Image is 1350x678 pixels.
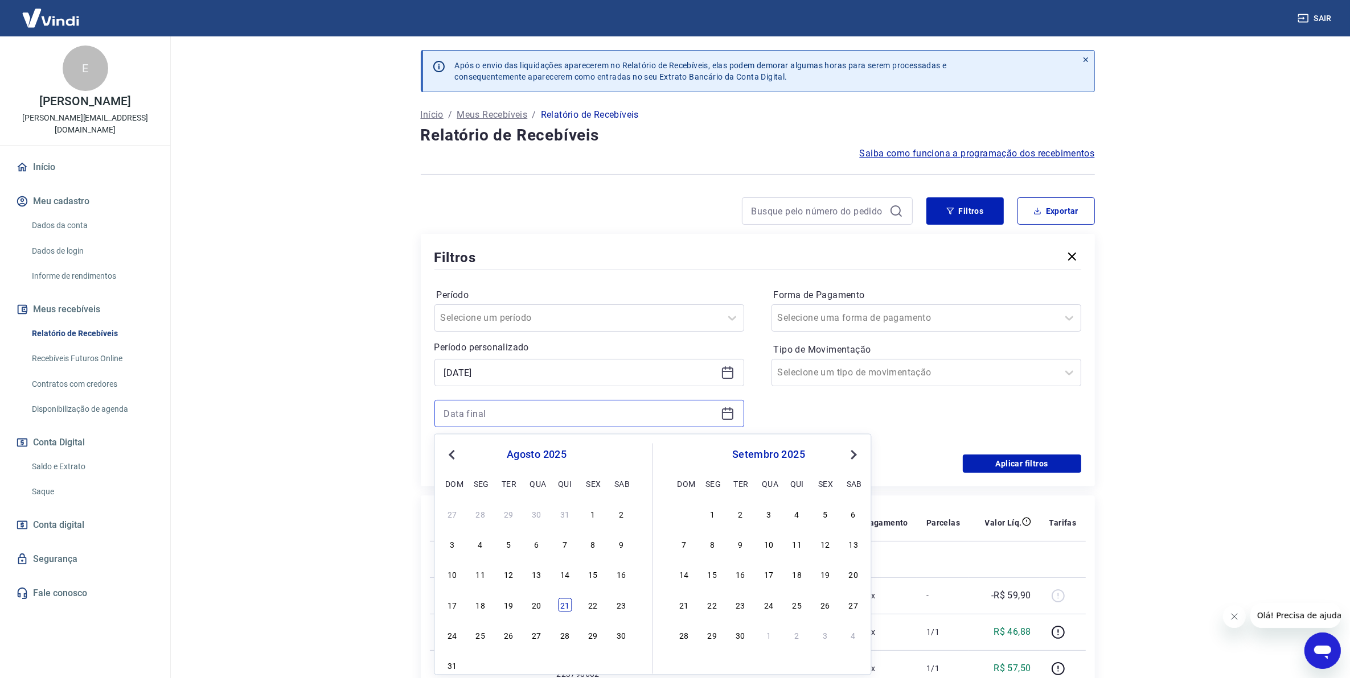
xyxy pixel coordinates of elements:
[474,507,487,520] div: Choose segunda-feira, 28 de julho de 2025
[14,430,157,455] button: Conta Digital
[677,507,691,520] div: Choose domingo, 31 de agosto de 2025
[530,538,544,551] div: Choose quarta-feira, 6 de agosto de 2025
[762,629,775,642] div: Choose quarta-feira, 1 de outubro de 2025
[705,598,719,611] div: Choose segunda-feira, 22 de setembro de 2025
[586,507,600,520] div: Choose sexta-feira, 1 de agosto de 2025
[27,455,157,478] a: Saldo e Extrato
[818,477,832,490] div: sex
[818,598,832,611] div: Choose sexta-feira, 26 de setembro de 2025
[445,538,459,551] div: Choose domingo, 3 de agosto de 2025
[1250,603,1341,628] iframe: Mensagem da empresa
[614,568,628,581] div: Choose sábado, 16 de agosto de 2025
[847,598,860,611] div: Choose sábado, 27 de setembro de 2025
[530,507,544,520] div: Choose quarta-feira, 30 de julho de 2025
[705,629,719,642] div: Choose segunda-feira, 29 de setembro de 2025
[444,506,630,674] div: month 2025-08
[530,629,544,642] div: Choose quarta-feira, 27 de agosto de 2025
[27,398,157,421] a: Disponibilização de agenda
[586,659,600,672] div: Choose sexta-feira, 5 de setembro de 2025
[27,480,157,503] a: Saque
[444,405,716,422] input: Data final
[474,568,487,581] div: Choose segunda-feira, 11 de agosto de 2025
[445,477,459,490] div: dom
[677,598,691,611] div: Choose domingo, 21 de setembro de 2025
[818,538,832,551] div: Choose sexta-feira, 12 de setembro de 2025
[502,629,515,642] div: Choose terça-feira, 26 de agosto de 2025
[27,239,157,263] a: Dados de login
[677,568,691,581] div: Choose domingo, 14 de setembro de 2025
[734,507,748,520] div: Choose terça-feira, 2 de setembro de 2025
[502,659,515,672] div: Choose terça-feira, 2 de setembro de 2025
[790,477,804,490] div: qui
[734,598,748,611] div: Choose terça-feira, 23 de setembro de 2025
[774,343,1079,357] label: Tipo de Movimentação
[1017,197,1095,225] button: Exportar
[558,477,572,490] div: qui
[614,477,628,490] div: sab
[762,598,775,611] div: Choose quarta-feira, 24 de setembro de 2025
[14,581,157,606] a: Fale conosco
[864,626,908,638] p: Pix
[474,598,487,611] div: Choose segunda-feira, 18 de agosto de 2025
[818,507,832,520] div: Choose sexta-feira, 5 de setembro de 2025
[14,297,157,322] button: Meus recebíveis
[445,507,459,520] div: Choose domingo, 27 de julho de 2025
[864,517,908,528] p: Pagamento
[445,629,459,642] div: Choose domingo, 24 de agosto de 2025
[457,108,527,122] a: Meus Recebíveis
[994,662,1031,675] p: R$ 57,50
[1304,632,1341,669] iframe: Botão para abrir a janela de mensagens
[530,598,544,611] div: Choose quarta-feira, 20 de agosto de 2025
[818,629,832,642] div: Choose sexta-feira, 3 de outubro de 2025
[847,507,860,520] div: Choose sábado, 6 de setembro de 2025
[437,288,742,302] label: Período
[14,512,157,538] a: Conta digital
[558,568,572,581] div: Choose quinta-feira, 14 de agosto de 2025
[586,598,600,611] div: Choose sexta-feira, 22 de agosto de 2025
[9,112,161,136] p: [PERSON_NAME][EMAIL_ADDRESS][DOMAIN_NAME]
[541,108,639,122] p: Relatório de Recebíveis
[790,568,804,581] div: Choose quinta-feira, 18 de setembro de 2025
[864,590,908,601] p: Pix
[762,538,775,551] div: Choose quarta-feira, 10 de setembro de 2025
[790,598,804,611] div: Choose quinta-feira, 25 de setembro de 2025
[445,448,459,462] button: Previous Month
[502,598,515,611] div: Choose terça-feira, 19 de agosto de 2025
[752,202,885,220] input: Busque pelo número do pedido
[586,568,600,581] div: Choose sexta-feira, 15 de agosto de 2025
[421,108,444,122] p: Início
[860,147,1095,160] a: Saiba como funciona a programação dos recebimentos
[705,477,719,490] div: seg
[502,507,515,520] div: Choose terça-feira, 29 de julho de 2025
[926,590,960,601] p: -
[926,197,1004,225] button: Filtros
[762,477,775,490] div: qua
[558,629,572,642] div: Choose quinta-feira, 28 de agosto de 2025
[421,124,1095,147] h4: Relatório de Recebíveis
[502,538,515,551] div: Choose terça-feira, 5 de agosto de 2025
[926,663,960,674] p: 1/1
[734,629,748,642] div: Choose terça-feira, 30 de setembro de 2025
[864,663,908,674] p: Pix
[530,477,544,490] div: qua
[762,507,775,520] div: Choose quarta-feira, 3 de setembro de 2025
[847,568,860,581] div: Choose sábado, 20 de setembro de 2025
[1223,605,1246,628] iframe: Fechar mensagem
[27,322,157,345] a: Relatório de Recebíveis
[434,249,477,267] h5: Filtros
[445,659,459,672] div: Choose domingo, 31 de agosto de 2025
[847,448,861,462] button: Next Month
[790,629,804,642] div: Choose quinta-feira, 2 de outubro de 2025
[474,629,487,642] div: Choose segunda-feira, 25 de agosto de 2025
[14,1,88,35] img: Vindi
[530,568,544,581] div: Choose quarta-feira, 13 de agosto de 2025
[847,629,860,642] div: Choose sábado, 4 de outubro de 2025
[926,626,960,638] p: 1/1
[27,214,157,237] a: Dados da conta
[445,568,459,581] div: Choose domingo, 10 de agosto de 2025
[474,477,487,490] div: seg
[502,568,515,581] div: Choose terça-feira, 12 de agosto de 2025
[677,538,691,551] div: Choose domingo, 7 de setembro de 2025
[614,659,628,672] div: Choose sábado, 6 de setembro de 2025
